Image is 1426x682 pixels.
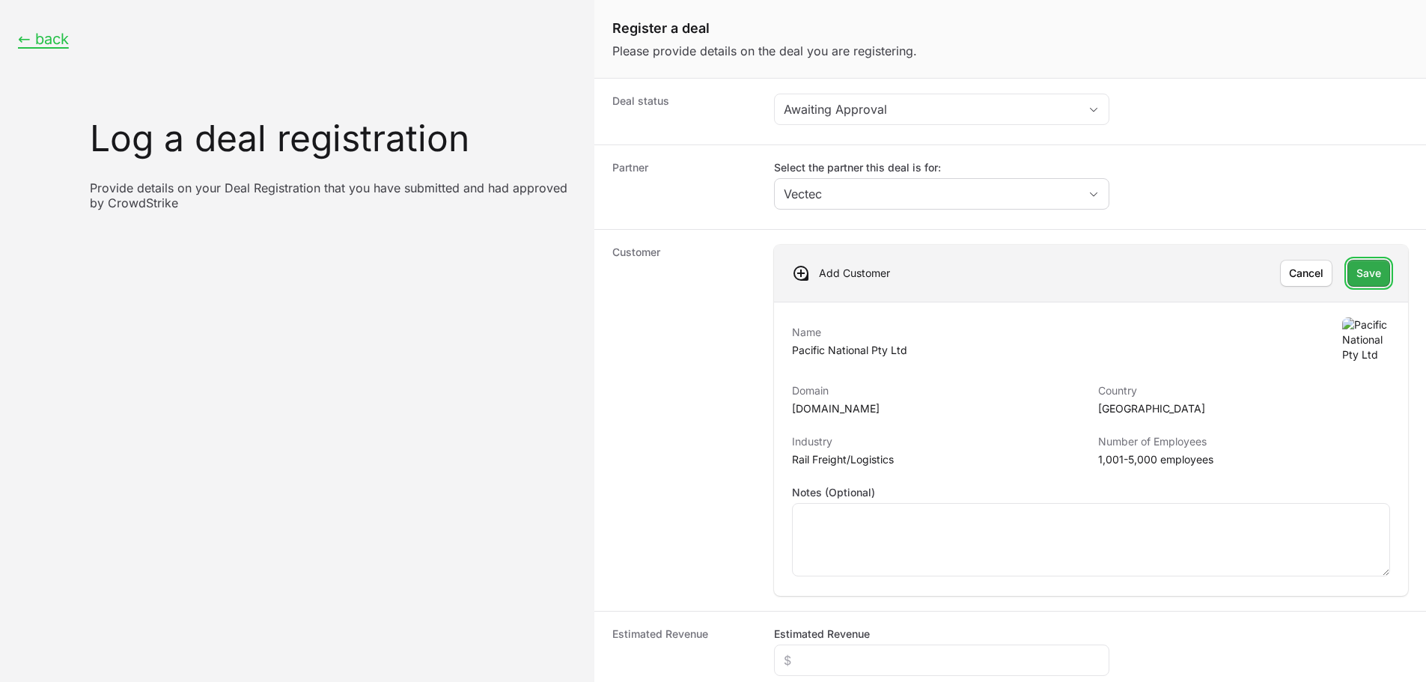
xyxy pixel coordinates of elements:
button: Awaiting Approval [775,94,1109,124]
button: Save [1347,260,1390,287]
p: Name [792,325,907,340]
button: Cancel [1280,260,1332,287]
div: Open [1079,179,1109,209]
label: Notes (Optional) [792,485,1390,500]
p: Country [1098,383,1390,398]
img: Pacific National Pty Ltd [1342,317,1390,365]
span: Cancel [1289,264,1323,282]
p: Add Customer [819,266,890,281]
p: Rail Freight/Logistics [792,452,1084,467]
p: 1,001-5,000 employees [1098,452,1390,467]
p: Number of Employees [1098,434,1390,449]
p: Industry [792,434,1084,449]
p: [GEOGRAPHIC_DATA] [1098,401,1390,416]
span: Save [1356,264,1381,282]
p: Provide details on your Deal Registration that you have submitted and had approved by CrowdStrike [90,180,576,210]
dt: Estimated Revenue [612,627,756,676]
h1: Register a deal [612,18,1408,39]
button: ← back [18,30,69,49]
p: Please provide details on the deal you are registering. [612,42,1408,60]
dt: Customer [612,245,756,596]
p: Domain [792,383,1084,398]
div: Awaiting Approval [784,100,1079,118]
input: $ [784,651,1100,669]
label: Estimated Revenue [774,627,870,642]
p: [DOMAIN_NAME] [792,401,1084,416]
dt: Partner [612,160,756,214]
dt: Deal status [612,94,756,130]
p: Pacific National Pty Ltd [792,343,907,358]
h1: Log a deal registration [90,121,576,156]
label: Select the partner this deal is for: [774,160,1109,175]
